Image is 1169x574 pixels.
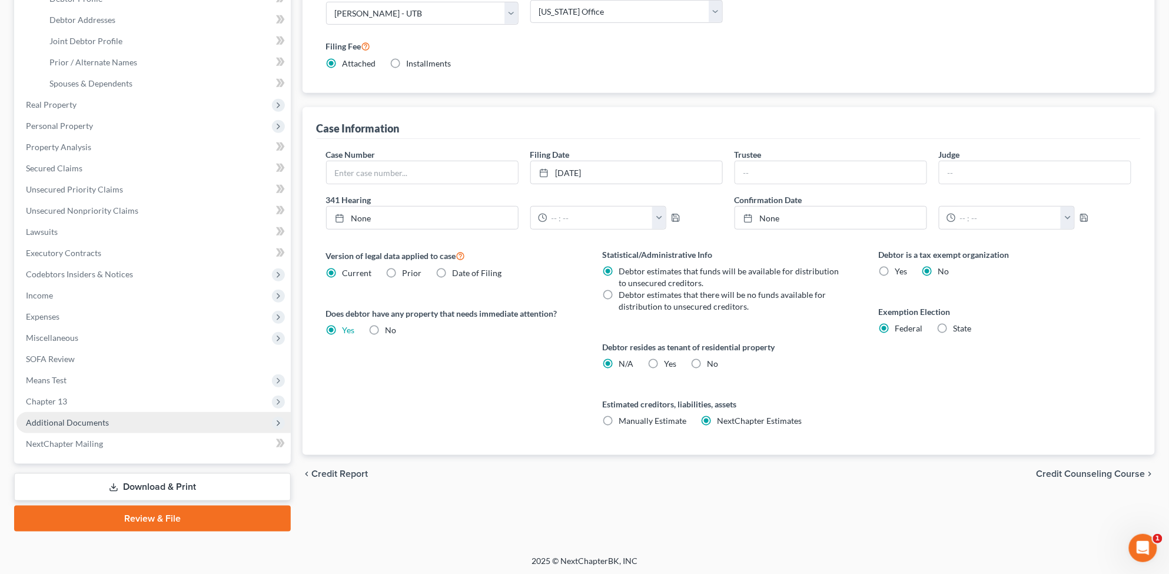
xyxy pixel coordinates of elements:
[14,506,291,532] a: Review & File
[26,269,133,279] span: Codebtors Insiders & Notices
[403,268,422,278] span: Prior
[531,161,722,184] a: [DATE]
[735,207,926,229] a: None
[1153,534,1163,543] span: 1
[326,148,376,161] label: Case Number
[26,396,67,406] span: Chapter 13
[895,266,908,276] span: Yes
[895,323,923,333] span: Federal
[26,163,82,173] span: Secured Claims
[16,137,291,158] a: Property Analysis
[879,306,1132,318] label: Exemption Election
[312,469,368,479] span: Credit Report
[49,78,132,88] span: Spouses & Dependents
[40,52,291,73] a: Prior / Alternate Names
[343,268,372,278] span: Current
[26,99,77,110] span: Real Property
[40,31,291,52] a: Joint Debtor Profile
[619,290,826,311] span: Debtor estimates that there will be no funds available for distribution to unsecured creditors.
[327,161,518,184] input: Enter case number...
[453,268,502,278] span: Date of Filing
[735,161,926,184] input: --
[717,416,802,426] span: NextChapter Estimates
[303,469,368,479] button: chevron_left Credit Report
[16,349,291,370] a: SOFA Review
[707,359,718,369] span: No
[547,207,653,229] input: -- : --
[939,148,960,161] label: Judge
[386,325,397,335] span: No
[49,36,122,46] span: Joint Debtor Profile
[326,248,579,263] label: Version of legal data applied to case
[26,121,93,131] span: Personal Property
[602,341,855,353] label: Debtor resides as tenant of residential property
[602,248,855,261] label: Statistical/Administrative Info
[954,323,972,333] span: State
[26,311,59,321] span: Expenses
[879,248,1132,261] label: Debtor is a tax exempt organization
[530,148,570,161] label: Filing Date
[938,266,949,276] span: No
[26,248,101,258] span: Executory Contracts
[16,433,291,454] a: NextChapter Mailing
[26,354,75,364] span: SOFA Review
[326,39,1132,53] label: Filing Fee
[16,200,291,221] a: Unsecured Nonpriority Claims
[303,469,312,479] i: chevron_left
[40,9,291,31] a: Debtor Addresses
[326,307,579,320] label: Does debtor have any property that needs immediate attention?
[619,359,633,369] span: N/A
[664,359,676,369] span: Yes
[729,194,1137,206] label: Confirmation Date
[26,417,109,427] span: Additional Documents
[26,439,103,449] span: NextChapter Mailing
[26,333,78,343] span: Miscellaneous
[16,179,291,200] a: Unsecured Priority Claims
[14,473,291,501] a: Download & Print
[735,148,762,161] label: Trustee
[1145,469,1155,479] i: chevron_right
[327,207,518,229] a: None
[619,416,686,426] span: Manually Estimate
[16,243,291,264] a: Executory Contracts
[26,375,67,385] span: Means Test
[343,58,376,68] span: Attached
[956,207,1061,229] input: -- : --
[26,290,53,300] span: Income
[26,205,138,215] span: Unsecured Nonpriority Claims
[16,221,291,243] a: Lawsuits
[343,325,355,335] a: Yes
[317,121,400,135] div: Case Information
[40,73,291,94] a: Spouses & Dependents
[1129,534,1157,562] iframe: Intercom live chat
[16,158,291,179] a: Secured Claims
[619,266,839,288] span: Debtor estimates that funds will be available for distribution to unsecured creditors.
[49,15,115,25] span: Debtor Addresses
[1037,469,1145,479] span: Credit Counseling Course
[1037,469,1155,479] button: Credit Counseling Course chevron_right
[26,184,123,194] span: Unsecured Priority Claims
[26,142,91,152] span: Property Analysis
[939,161,1131,184] input: --
[320,194,729,206] label: 341 Hearing
[49,57,137,67] span: Prior / Alternate Names
[26,227,58,237] span: Lawsuits
[407,58,451,68] span: Installments
[602,398,855,410] label: Estimated creditors, liabilities, assets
